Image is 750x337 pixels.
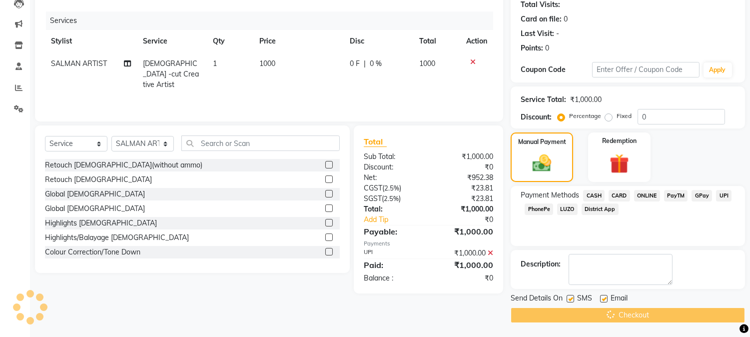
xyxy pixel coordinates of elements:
div: ₹1,000.00 [429,248,501,258]
div: ₹23.81 [429,193,501,204]
div: Highlights/Balayage [DEMOGRAPHIC_DATA] [45,232,189,243]
div: ₹952.38 [429,172,501,183]
span: PhonePe [525,203,553,215]
button: Apply [704,62,732,77]
label: Fixed [617,111,632,120]
div: Retouch [DEMOGRAPHIC_DATA] [45,174,152,185]
div: Discount: [521,112,552,122]
div: ( ) [356,183,429,193]
div: Services [46,11,501,30]
div: UPI [356,248,429,258]
div: ₹1,000.00 [429,259,501,271]
span: 2.5% [384,194,399,202]
span: Email [611,293,628,305]
th: Qty [207,30,253,52]
span: CASH [583,190,605,201]
div: Coupon Code [521,64,592,75]
label: Manual Payment [518,137,566,146]
span: Total [364,136,387,147]
input: Enter Offer / Coupon Code [592,62,699,77]
div: 0 [545,43,549,53]
span: 1 [213,59,217,68]
div: ₹1,000.00 [429,151,501,162]
div: ( ) [356,193,429,204]
div: Last Visit: [521,28,554,39]
div: Retouch [DEMOGRAPHIC_DATA](without ammo) [45,160,202,170]
div: Highlights [DEMOGRAPHIC_DATA] [45,218,157,228]
span: 0 % [370,58,382,69]
span: SGST [364,194,382,203]
span: 0 F [350,58,360,69]
a: Add Tip [356,214,441,225]
span: PayTM [664,190,688,201]
span: 2.5% [384,184,399,192]
div: ₹0 [441,214,501,225]
div: Discount: [356,162,429,172]
span: District App [582,203,619,215]
div: Global [DEMOGRAPHIC_DATA] [45,189,145,199]
div: - [556,28,559,39]
div: Colour Correction/Tone Down [45,247,140,257]
span: Payment Methods [521,190,579,200]
th: Price [253,30,344,52]
div: ₹0 [429,273,501,283]
div: Description: [521,259,561,269]
div: Payments [364,239,493,248]
span: | [364,58,366,69]
label: Redemption [602,136,637,145]
span: UPI [716,190,732,201]
div: 0 [564,14,568,24]
div: Payable: [356,225,429,237]
div: ₹1,000.00 [570,94,602,105]
div: Sub Total: [356,151,429,162]
div: Global [DEMOGRAPHIC_DATA] [45,203,145,214]
span: 1000 [419,59,435,68]
div: Total: [356,204,429,214]
input: Search or Scan [181,135,340,151]
div: Net: [356,172,429,183]
div: ₹0 [429,162,501,172]
div: Paid: [356,259,429,271]
th: Disc [344,30,413,52]
span: CGST [364,183,382,192]
span: SALMAN ARTIST [51,59,107,68]
th: Total [413,30,460,52]
div: Points: [521,43,543,53]
div: ₹1,000.00 [429,204,501,214]
span: CARD [609,190,630,201]
div: Service Total: [521,94,566,105]
th: Service [137,30,207,52]
label: Percentage [569,111,601,120]
img: _gift.svg [604,151,635,176]
span: SMS [577,293,592,305]
span: 1000 [259,59,275,68]
div: ₹1,000.00 [429,225,501,237]
th: Action [460,30,493,52]
th: Stylist [45,30,137,52]
div: ₹23.81 [429,183,501,193]
span: [DEMOGRAPHIC_DATA] -cut Creative Artist [143,59,199,89]
img: _cash.svg [527,152,557,174]
span: Send Details On [511,293,563,305]
div: Card on file: [521,14,562,24]
span: ONLINE [634,190,660,201]
div: Balance : [356,273,429,283]
span: LUZO [557,203,578,215]
span: GPay [692,190,712,201]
